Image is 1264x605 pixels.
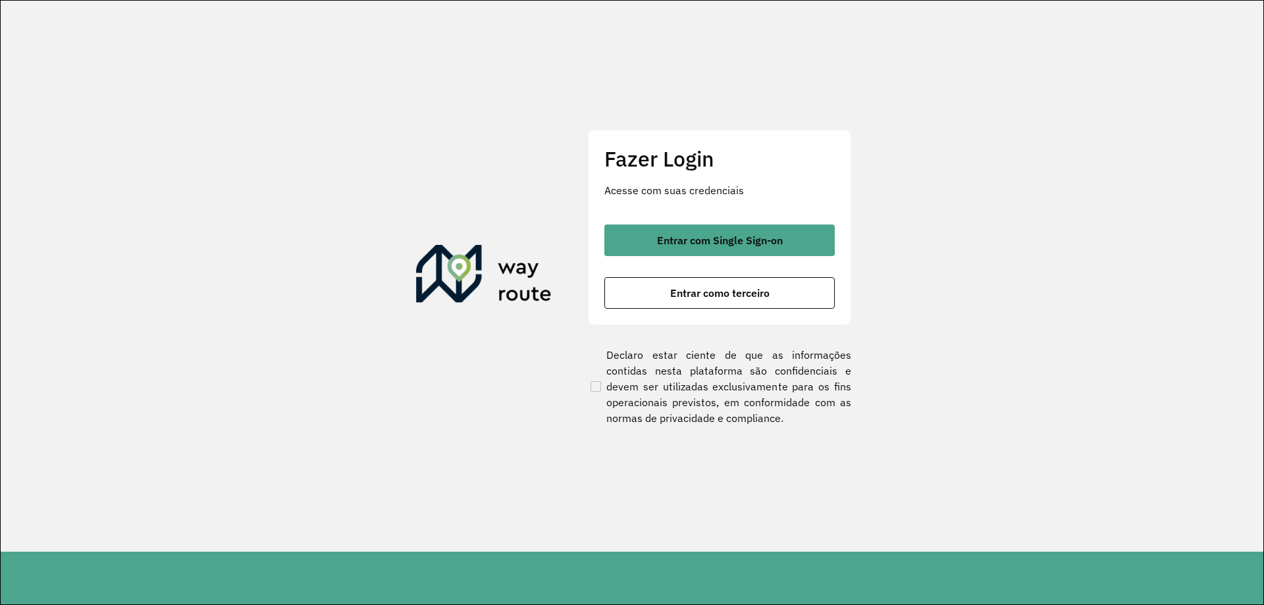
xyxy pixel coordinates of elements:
p: Acesse com suas credenciais [604,182,835,198]
span: Entrar como terceiro [670,288,770,298]
img: Roteirizador AmbevTech [416,245,552,308]
h2: Fazer Login [604,146,835,171]
span: Entrar com Single Sign-on [657,235,783,246]
button: button [604,277,835,309]
button: button [604,224,835,256]
label: Declaro estar ciente de que as informações contidas nesta plataforma são confidenciais e devem se... [588,347,851,426]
